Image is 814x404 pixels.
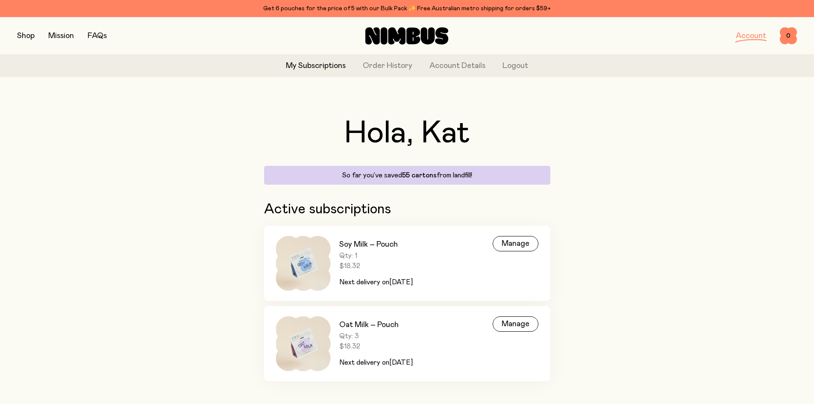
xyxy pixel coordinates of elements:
[88,32,107,40] a: FAQs
[429,60,485,72] a: Account Details
[389,279,413,286] span: [DATE]
[389,359,413,366] span: [DATE]
[339,239,413,250] h3: Soy Milk – Pouch
[736,32,766,40] a: Account
[264,118,550,149] h1: Hola, Kat
[48,32,74,40] a: Mission
[269,171,545,180] p: So far you’ve saved from landfill!
[17,3,797,14] div: Get 6 pouches for the price of 5 with our Bulk Pack ✨ Free Australian metro shipping for orders $59+
[339,342,413,351] span: $18.32
[503,60,528,72] button: Logout
[339,320,413,330] h3: Oat Milk – Pouch
[493,236,538,251] div: Manage
[264,306,550,381] a: Oat Milk – PouchQty: 3$18.32Next delivery on[DATE]Manage
[339,357,413,368] p: Next delivery on
[339,332,413,340] span: Qty: 3
[402,172,437,179] span: 55 cartons
[363,60,412,72] a: Order History
[339,277,413,287] p: Next delivery on
[493,316,538,332] div: Manage
[264,202,550,217] h2: Active subscriptions
[339,262,413,270] span: $18.32
[780,27,797,44] button: 0
[286,60,346,72] a: My Subscriptions
[264,226,550,301] a: Soy Milk – PouchQty: 1$18.32Next delivery on[DATE]Manage
[339,251,413,260] span: Qty: 1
